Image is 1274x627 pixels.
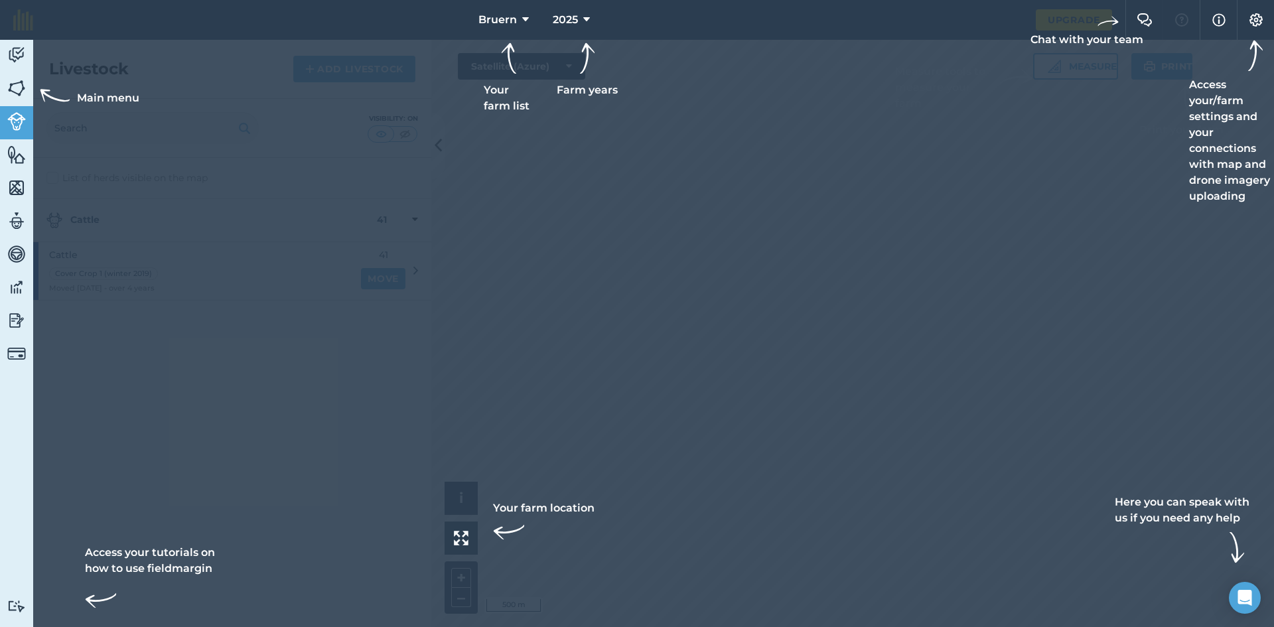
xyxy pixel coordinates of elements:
[445,522,478,555] button: Your farm location
[7,45,26,65] img: svg+xml;base64,PD94bWwgdmVyc2lvbj0iMS4wIiBlbmNvZGluZz0idXRmLTgiPz4KPCEtLSBHZW5lcmF0b3I6IEFkb2JlIE...
[7,78,26,98] img: svg+xml;base64,PHN2ZyB4bWxucz0iaHR0cDovL3d3dy53My5vcmcvMjAwMC9zdmciIHdpZHRoPSI1NiIgaGVpZ2h0PSI2MC...
[493,500,595,548] div: Your farm location
[7,277,26,297] img: svg+xml;base64,PD94bWwgdmVyc2lvbj0iMS4wIiBlbmNvZGluZz0idXRmLTgiPz4KPCEtLSBHZW5lcmF0b3I6IEFkb2JlIE...
[7,311,26,330] img: svg+xml;base64,PD94bWwgdmVyc2lvbj0iMS4wIiBlbmNvZGluZz0idXRmLTgiPz4KPCEtLSBHZW5lcmF0b3I6IEFkb2JlIE...
[1248,13,1264,27] img: A cog icon
[484,42,534,114] div: Your farm list
[1189,40,1274,204] div: Access your/farm settings and your connections with map and drone imagery uploading
[478,12,517,28] span: Bruern
[1115,494,1253,563] div: Here you can speak with us if you need any help
[553,12,578,28] span: 2025
[7,211,26,231] img: svg+xml;base64,PD94bWwgdmVyc2lvbj0iMS4wIiBlbmNvZGluZz0idXRmLTgiPz4KPCEtLSBHZW5lcmF0b3I6IEFkb2JlIE...
[454,531,468,545] img: Four arrows, one pointing top left, one top right, one bottom right and the last bottom left
[7,178,26,198] img: svg+xml;base64,PHN2ZyB4bWxucz0iaHR0cDovL3d3dy53My5vcmcvMjAwMC9zdmciIHdpZHRoPSI1NiIgaGVpZ2h0PSI2MC...
[550,42,624,98] div: Farm years
[7,145,26,165] img: svg+xml;base64,PHN2ZyB4bWxucz0iaHR0cDovL3d3dy53My5vcmcvMjAwMC9zdmciIHdpZHRoPSI1NiIgaGVpZ2h0PSI2MC...
[1137,13,1153,27] img: Two speech bubbles overlapping with the left bubble in the forefront
[1030,11,1143,48] div: Chat with your team
[7,244,26,264] img: svg+xml;base64,PD94bWwgdmVyc2lvbj0iMS4wIiBlbmNvZGluZz0idXRmLTgiPz4KPCEtLSBHZW5lcmF0b3I6IEFkb2JlIE...
[1212,12,1226,28] img: svg+xml;base64,PHN2ZyB4bWxucz0iaHR0cDovL3d3dy53My5vcmcvMjAwMC9zdmciIHdpZHRoPSIxNyIgaGVpZ2h0PSIxNy...
[1229,582,1261,614] div: Open Intercom Messenger
[37,82,139,114] div: Main menu
[85,545,223,616] div: Access your tutorials on how to use fieldmargin
[7,344,26,363] img: svg+xml;base64,PD94bWwgdmVyc2lvbj0iMS4wIiBlbmNvZGluZz0idXRmLTgiPz4KPCEtLSBHZW5lcmF0b3I6IEFkb2JlIE...
[7,600,26,612] img: svg+xml;base64,PD94bWwgdmVyc2lvbj0iMS4wIiBlbmNvZGluZz0idXRmLTgiPz4KPCEtLSBHZW5lcmF0b3I6IEFkb2JlIE...
[7,112,26,131] img: svg+xml;base64,PD94bWwgdmVyc2lvbj0iMS4wIiBlbmNvZGluZz0idXRmLTgiPz4KPCEtLSBHZW5lcmF0b3I6IEFkb2JlIE...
